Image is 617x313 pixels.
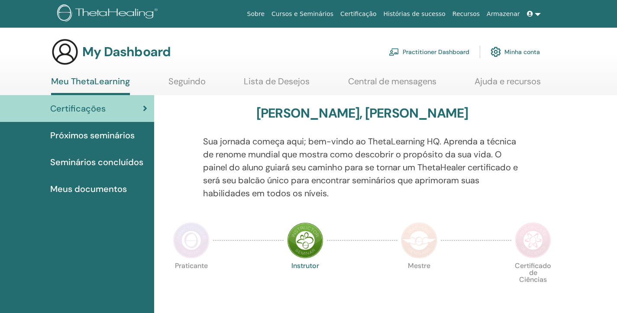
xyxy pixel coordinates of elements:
a: Cursos e Seminários [268,6,337,22]
a: Lista de Desejos [244,76,310,93]
img: Certificate of Science [515,222,551,259]
img: logo.png [57,4,161,24]
img: generic-user-icon.jpg [51,38,79,66]
p: Praticante [173,262,210,299]
a: Histórias de sucesso [380,6,449,22]
span: Meus documentos [50,182,127,195]
h3: My Dashboard [82,44,171,60]
p: Sua jornada começa aqui; bem-vindo ao ThetaLearning HQ. Aprenda a técnica de renome mundial que m... [203,135,522,200]
a: Meu ThetaLearning [51,76,130,95]
img: Instructor [287,222,323,259]
span: Seminários concluídos [50,156,143,169]
a: Sobre [244,6,268,22]
a: Central de mensagens [348,76,436,93]
a: Ajuda e recursos [475,76,541,93]
a: Recursos [449,6,483,22]
span: Próximos seminários [50,129,135,142]
a: Seguindo [168,76,206,93]
img: Master [401,222,437,259]
img: chalkboard-teacher.svg [389,48,399,56]
a: Practitioner Dashboard [389,42,469,61]
p: Mestre [401,262,437,299]
a: Certificação [337,6,380,22]
p: Certificado de Ciências [515,262,551,299]
span: Certificações [50,102,106,115]
img: Practitioner [173,222,210,259]
p: Instrutor [287,262,323,299]
a: Minha conta [491,42,540,61]
a: Armazenar [483,6,523,22]
h3: [PERSON_NAME], [PERSON_NAME] [256,105,468,121]
img: cog.svg [491,45,501,59]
